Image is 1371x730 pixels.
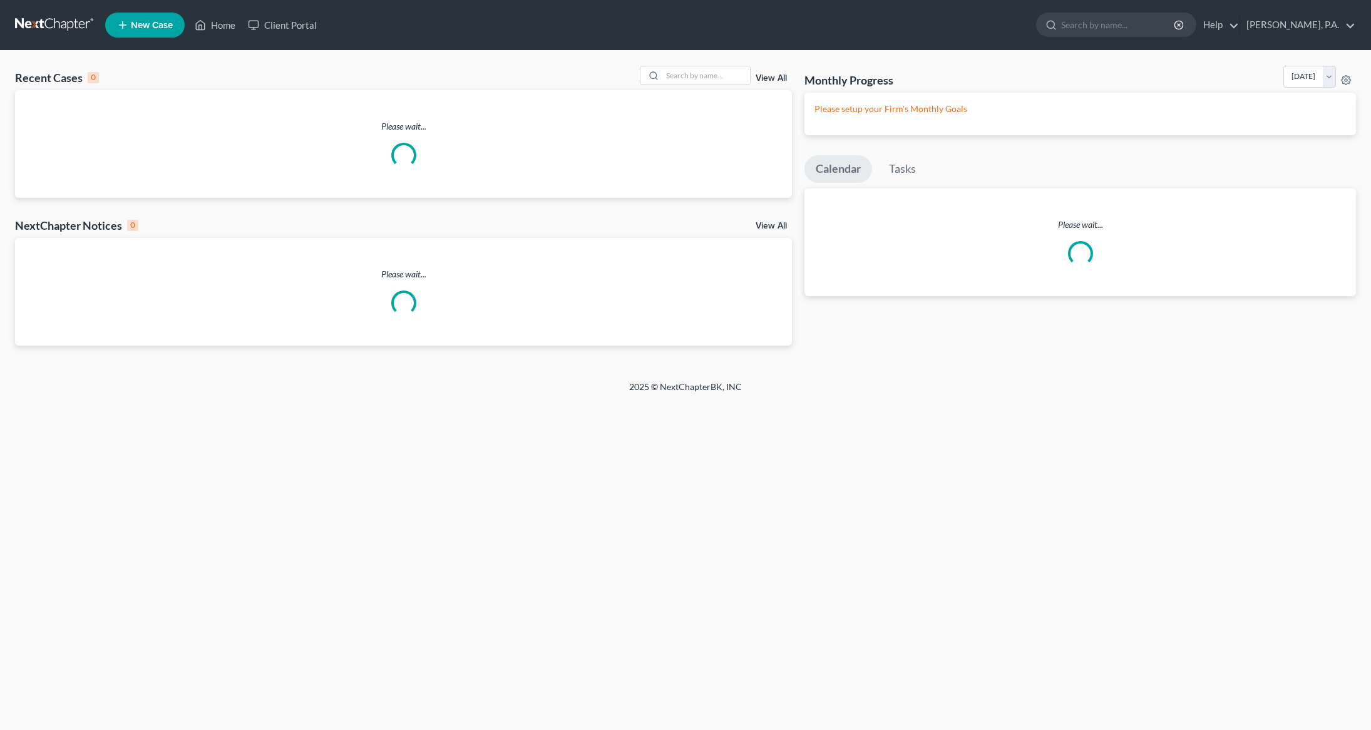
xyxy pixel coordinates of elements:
div: NextChapter Notices [15,218,138,233]
a: Calendar [804,155,872,183]
div: 0 [88,72,99,83]
input: Search by name... [662,66,750,85]
a: View All [756,74,787,83]
div: 2025 © NextChapterBK, INC [329,381,1042,403]
h3: Monthly Progress [804,73,893,88]
a: Client Portal [242,14,323,36]
p: Please wait... [804,218,1356,231]
a: View All [756,222,787,230]
div: 0 [127,220,138,231]
a: Help [1197,14,1239,36]
span: New Case [131,21,173,30]
div: Recent Cases [15,70,99,85]
p: Please wait... [15,268,792,280]
p: Please wait... [15,120,792,133]
a: Tasks [878,155,927,183]
input: Search by name... [1061,13,1176,36]
a: Home [188,14,242,36]
a: [PERSON_NAME], P.A. [1240,14,1355,36]
p: Please setup your Firm's Monthly Goals [814,103,1346,115]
